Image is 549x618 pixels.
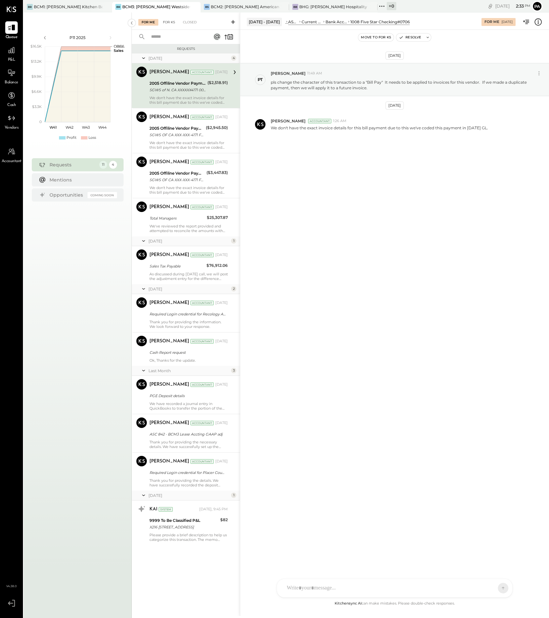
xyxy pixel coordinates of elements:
div: ($2,945.50) [206,124,228,131]
text: Sales [114,48,124,53]
text: W42 [66,125,73,130]
div: [DATE] [501,20,513,24]
div: [DATE] [215,459,228,464]
text: 0 [39,119,42,124]
div: 1 [231,493,236,498]
div: PGE Deposit details [149,393,226,399]
div: For KS [160,19,178,26]
text: $16.5K [30,44,42,49]
div: Accountant [190,70,214,75]
div: 1 [231,238,236,244]
a: Balance [0,67,23,86]
div: Accountant [190,459,214,464]
div: $76,912.06 [206,262,228,269]
div: Ok, Thanks for the update. [149,358,228,363]
text: W44 [98,125,107,130]
div: Accountant [190,160,214,164]
div: SGWS OF CA XXX-XXX-4171 FL XXXX1002 [149,132,204,138]
span: Cash [7,102,16,108]
div: [PERSON_NAME] [149,338,189,345]
div: 2005 Offiline Vendor Payments [149,170,205,177]
div: [DATE] [385,52,404,60]
div: Requests [135,47,237,51]
div: 2005 Offiline Vendor Payments [149,125,204,132]
div: Please provide a brief description to help us categorize this transaction. The memo might be help... [149,533,228,542]
div: Accountant [190,253,214,257]
div: 2 [231,286,236,291]
div: [DATE] [215,252,228,258]
div: P11 2025 [50,35,106,40]
div: As discussed during [DATE] call, we will post the adjustment entry for the difference amount once... [149,272,228,281]
div: BS [204,4,210,10]
div: 4 [109,161,117,169]
div: Current Assets [302,19,323,25]
div: BR [27,4,33,10]
div: 1008 Five Star Checking#0706 [350,19,410,25]
div: Cash Report request [149,349,226,356]
div: ASSETS [288,19,298,25]
div: Accountant [190,115,214,119]
div: System [159,507,173,512]
div: Thank you for providing the details. We have successfully recorded the deposit transaction in Qui... [149,478,228,487]
text: $6.6K [31,89,42,94]
div: SGWS of N. CA XXXXXX4171 00082 SGWS of N. CA XXXXXX4171 XXXXXX5814 [DATE] TRACE#-02 [149,87,206,93]
button: Pa [532,1,542,11]
div: [DATE] [148,493,229,498]
div: + 0 [387,2,396,10]
text: $9.9K [31,74,42,79]
div: Last Month [148,368,229,373]
div: [DATE] [148,286,229,292]
p: We don't have the exact invoice details for this bill payment due to this we've coded this paymen... [271,125,488,131]
div: Coming Soon [88,192,117,198]
div: Accountant [190,382,214,387]
a: Cash [0,89,23,108]
div: Accountant [190,301,214,305]
div: 11 [99,161,107,169]
div: [PERSON_NAME] [149,69,189,75]
div: We don't have the exact invoice details for this bill payment due to this we've coded this paymen... [149,96,228,105]
div: Accountant [308,119,331,123]
div: We've reviewed the report provided and attempted to reconcile the amounts with the ADP Payroll re... [149,224,228,233]
div: Required Login credential for Placer County Water Agency! [149,469,226,476]
text: W43 [82,125,90,130]
div: copy link [487,3,494,10]
div: [PERSON_NAME] [149,420,189,426]
div: [DATE] [495,3,530,9]
div: Requests [49,161,96,168]
div: BHG: [PERSON_NAME] Hospitality Group, LLC [299,4,368,10]
div: We don't have the exact invoice details for this bill payment due to this we've coded this paymen... [149,140,228,150]
div: KAI [149,506,157,513]
a: Vendors [0,112,23,131]
text: W41 [49,125,57,130]
div: [DATE] - [DATE] [247,18,282,26]
div: [PERSON_NAME] [149,252,189,258]
div: [DATE] [148,238,229,244]
div: For Me [138,19,158,26]
span: 1:26 AM [333,118,346,124]
text: $13.2K [31,59,42,64]
div: [DATE] [215,204,228,210]
div: [DATE] [385,101,404,110]
span: 11:49 AM [307,71,322,76]
div: BB [292,4,298,10]
div: [DATE] [215,160,228,165]
span: Accountant [2,159,22,164]
div: [DATE], 9:45 PM [199,507,228,512]
div: SGWS OF CA XXX-XXX-4171 FL XXXX1002 [149,177,205,183]
span: Queue [6,34,18,40]
div: [DATE] [148,55,229,61]
div: [PERSON_NAME] [149,381,189,388]
div: BCM2: [PERSON_NAME] American Cooking [211,4,279,10]
div: Closed [180,19,200,26]
div: ($2,518.91) [207,79,228,86]
a: Queue [0,21,23,40]
div: [DATE] [215,70,228,75]
div: 2005 Offiline Vendor Payments [149,80,206,87]
div: [PERSON_NAME] [149,114,189,120]
div: Loss [88,135,96,140]
span: P&L [8,57,15,63]
div: Thank you for providing the necessary details. We have successfully set up the following new Gene... [149,440,228,449]
div: BCM3: [PERSON_NAME] Westside Grill [122,4,191,10]
div: Accountant [190,421,214,425]
div: 4 [231,55,236,61]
